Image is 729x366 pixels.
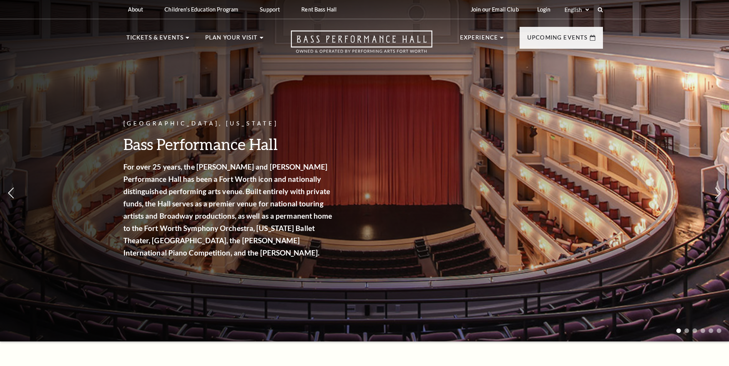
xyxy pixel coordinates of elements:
p: Rent Bass Hall [301,6,337,13]
p: Experience [460,33,498,47]
p: Plan Your Visit [205,33,258,47]
p: Tickets & Events [126,33,184,47]
p: About [128,6,143,13]
select: Select: [563,6,590,13]
p: Children's Education Program [164,6,238,13]
p: Support [260,6,280,13]
p: Upcoming Events [527,33,588,47]
strong: For over 25 years, the [PERSON_NAME] and [PERSON_NAME] Performance Hall has been a Fort Worth ico... [123,162,332,257]
h3: Bass Performance Hall [123,134,335,154]
p: [GEOGRAPHIC_DATA], [US_STATE] [123,119,335,129]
